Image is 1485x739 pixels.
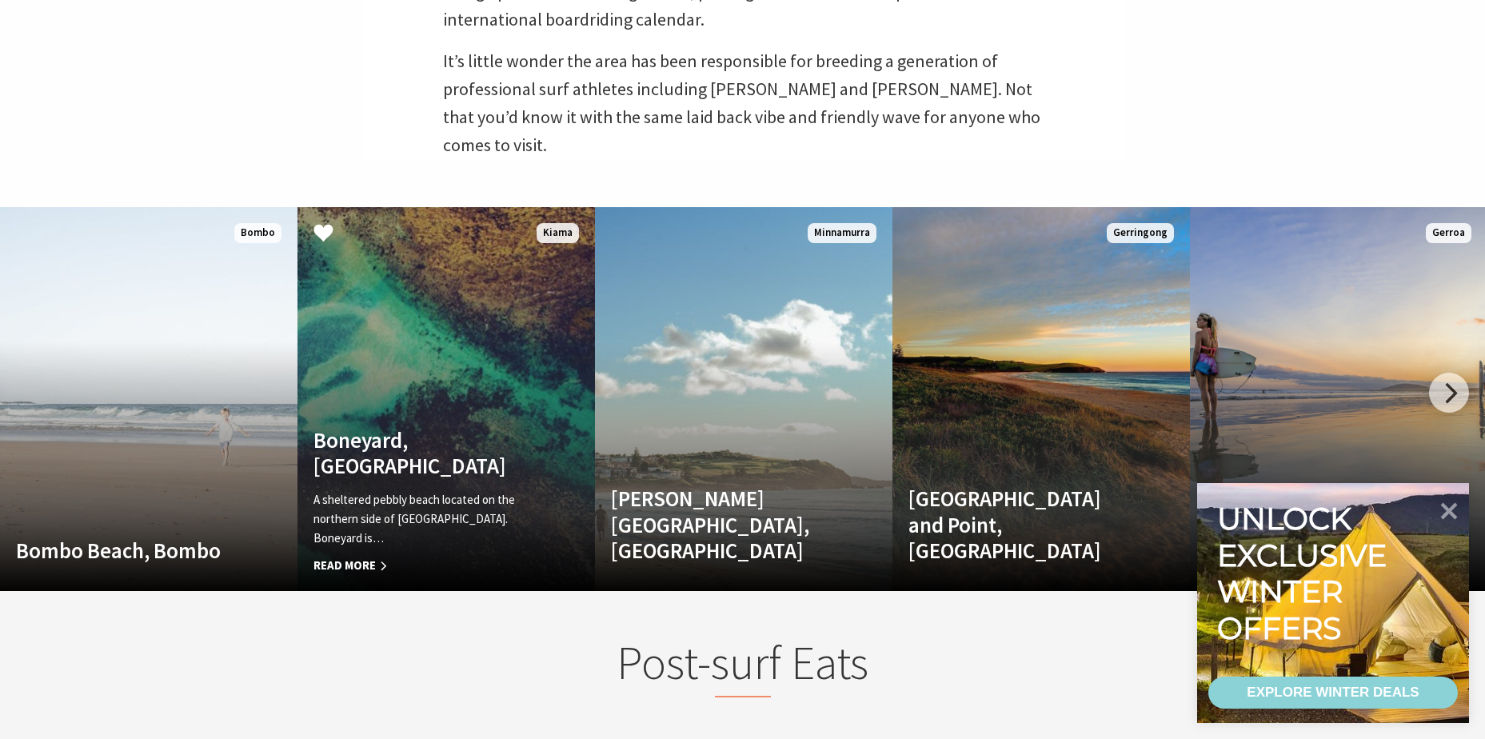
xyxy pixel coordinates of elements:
a: [PERSON_NAME][GEOGRAPHIC_DATA], [GEOGRAPHIC_DATA] Minnamurra [595,207,892,591]
h2: Post-surf Eats [429,635,1056,697]
p: It’s little wonder the area has been responsible for breeding a generation of professional surf a... [443,47,1043,160]
a: Boneyard, [GEOGRAPHIC_DATA] A sheltered pebbly beach located on the northern side of [GEOGRAPHIC_... [297,207,595,591]
span: Gerroa [1426,223,1471,243]
span: Gerringong [1107,223,1174,243]
span: Minnamurra [808,223,876,243]
div: EXPLORE WINTER DEALS [1247,677,1419,709]
h4: [GEOGRAPHIC_DATA] and Point, [GEOGRAPHIC_DATA] [908,485,1129,563]
button: Click to Favourite Boneyard, Kiama [297,207,349,262]
a: EXPLORE WINTER DEALS [1208,677,1458,709]
span: Read More [313,556,534,575]
p: A sheltered pebbly beach located on the northern side of [GEOGRAPHIC_DATA]. Boneyard is… [313,490,534,548]
span: Kiama [537,223,579,243]
h4: [PERSON_NAME][GEOGRAPHIC_DATA], [GEOGRAPHIC_DATA] [611,485,832,563]
h4: Boneyard, [GEOGRAPHIC_DATA] [313,427,534,479]
h4: Bombo Beach, Bombo [16,537,237,563]
a: [GEOGRAPHIC_DATA] and Point, [GEOGRAPHIC_DATA] Gerringong [892,207,1190,591]
span: Bombo [234,223,281,243]
div: Unlock exclusive winter offers [1217,501,1394,646]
